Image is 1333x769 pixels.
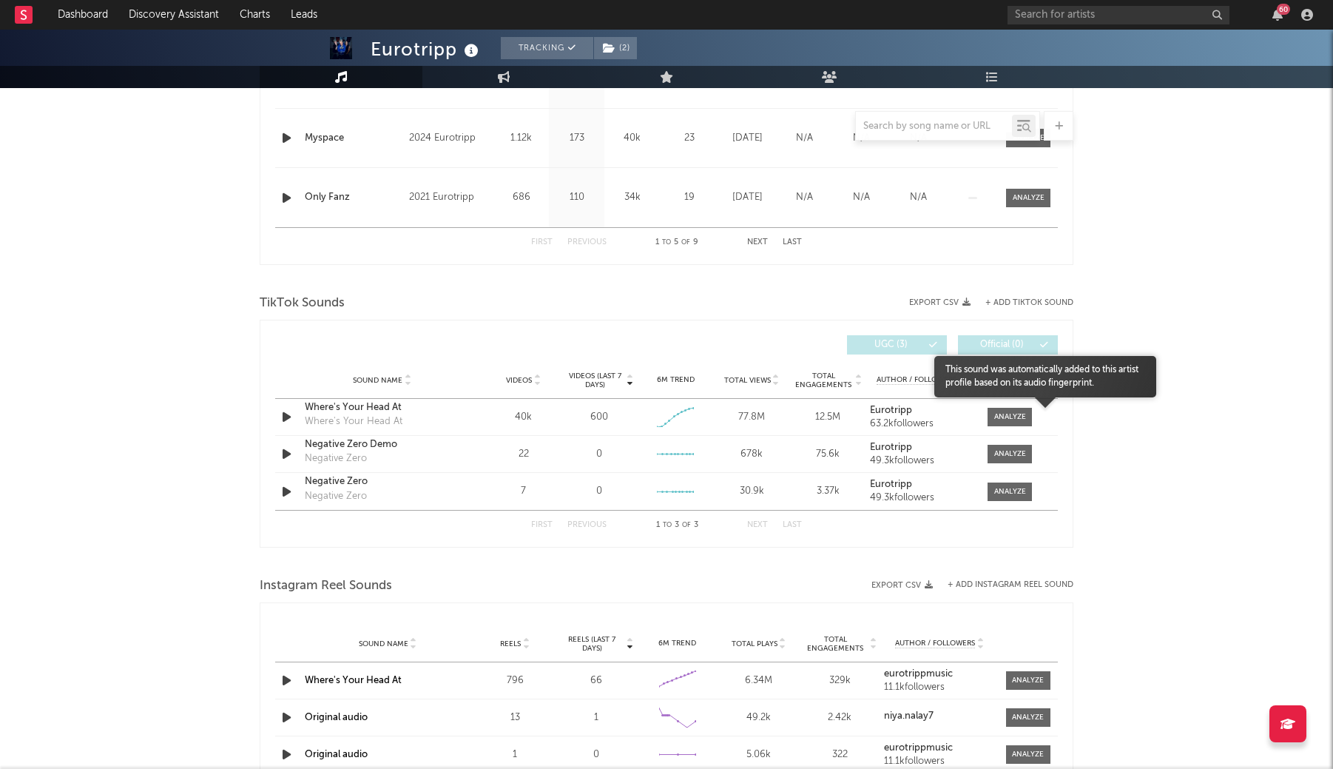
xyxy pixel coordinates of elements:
button: Next [747,521,768,529]
button: Export CSV [909,298,971,307]
div: 66 [559,674,633,688]
a: Eurotripp [870,480,973,490]
div: 2021 Eurotripp [409,189,490,206]
a: Where's Your Head At [305,676,402,685]
div: N/A [837,190,886,205]
strong: niya.nalay7 [884,711,934,721]
div: 600 [590,410,608,425]
div: 329k [803,674,877,688]
span: Reels (last 7 days) [559,635,624,653]
span: Videos [506,376,532,385]
div: 678k [718,447,786,462]
span: Author / Followers [895,639,975,648]
div: 322 [803,748,877,762]
span: Official ( 0 ) [968,340,1036,349]
div: Where's Your Head At [305,414,402,429]
span: Sound Name [353,376,402,385]
div: Eurotripp [371,37,482,61]
a: eurotrippmusic [884,743,995,753]
div: 34k [608,190,656,205]
div: 7 [489,484,558,499]
button: Previous [567,521,607,529]
a: Original audio [305,713,368,722]
div: 2.42k [803,711,877,725]
div: 13 [478,711,552,725]
strong: Eurotripp [870,406,912,415]
div: 60 [1277,4,1290,15]
button: (2) [594,37,637,59]
div: 75.6k [794,447,863,462]
div: N/A [894,190,943,205]
div: 11.1k followers [884,682,995,693]
div: 77.8M [718,410,786,425]
strong: Eurotripp [870,443,912,452]
input: Search by song name or URL [856,121,1012,132]
button: First [531,238,553,246]
div: 0 [596,484,602,499]
a: Negative Zero [305,474,459,489]
div: 796 [478,674,552,688]
div: 49.3k followers [870,493,973,503]
a: Original audio [305,750,368,759]
button: Last [783,521,802,529]
span: of [681,239,690,246]
span: Videos (last 7 days) [565,372,625,389]
input: Search for artists [1008,6,1229,24]
strong: eurotrippmusic [884,669,953,679]
strong: eurotrippmusic [884,743,953,753]
button: + Add TikTok Sound [971,299,1073,307]
div: Where's Your Head At [305,400,459,415]
div: 0 [596,447,602,462]
button: First [531,521,553,529]
div: 6M Trend [641,375,710,386]
div: Negative Zero [305,451,367,466]
div: 1 5 9 [636,234,718,252]
button: Last [783,238,802,246]
button: Tracking [501,37,593,59]
div: 40k [489,410,558,425]
div: 3.37k [794,484,863,499]
span: Total Engagements [803,635,868,653]
a: Negative Zero Demo [305,437,459,452]
span: to [662,239,671,246]
div: 49.3k followers [870,456,973,466]
a: Only Fanz [305,190,402,205]
span: ( 2 ) [593,37,638,59]
span: UGC ( 3 ) [857,340,925,349]
div: 12.5M [794,410,863,425]
button: + Add TikTok Sound [985,299,1073,307]
a: niya.nalay7 [884,711,995,722]
div: N/A [780,190,829,205]
button: Previous [567,238,607,246]
div: 19 [664,190,715,205]
div: 30.9k [718,484,786,499]
button: + Add Instagram Reel Sound [948,581,1073,589]
span: Total Engagements [794,372,854,389]
span: TikTok Sounds [260,295,345,312]
span: Author / Followers [877,375,956,385]
div: 1 3 3 [636,517,718,534]
div: 49.2k [722,711,796,725]
div: 22 [489,447,558,462]
div: 1 [478,748,552,762]
span: Total Views [724,376,771,385]
span: Sound Name [359,639,408,648]
div: 0 [559,748,633,762]
div: [DATE] [723,190,772,205]
button: 60 [1272,9,1283,21]
button: Next [747,238,768,246]
div: 11.1k followers [884,756,995,767]
div: 5.06k [722,748,796,762]
a: Eurotripp [870,406,973,416]
button: Official(0) [958,335,1058,355]
span: of [682,522,691,528]
button: Export CSV [871,581,933,590]
span: Reels [500,639,521,648]
button: UGC(3) [847,335,947,355]
a: eurotrippmusic [884,669,995,679]
span: to [663,522,672,528]
div: 6.34M [722,674,796,688]
div: 1 [559,711,633,725]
